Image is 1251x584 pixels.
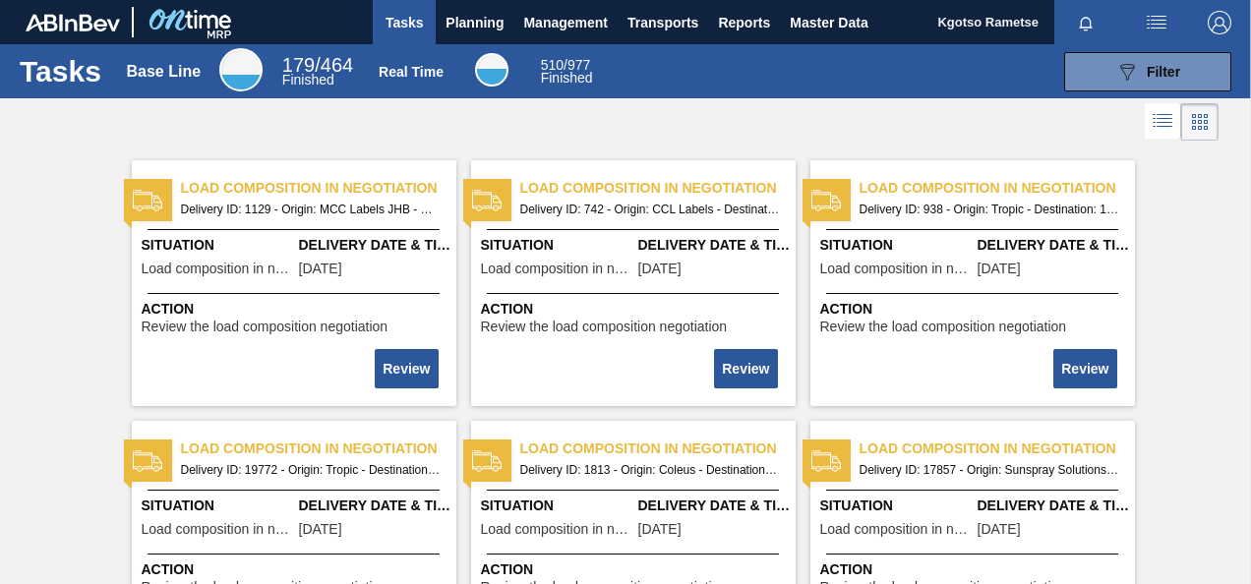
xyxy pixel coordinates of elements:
[820,262,973,276] span: Load composition in negotiation
[133,186,162,215] img: status
[714,349,777,388] button: Review
[820,496,973,516] span: Situation
[638,522,682,537] span: 06/02/2023,
[820,235,973,256] span: Situation
[1147,64,1180,80] span: Filter
[860,459,1119,481] span: Delivery ID: 17857 - Origin: Sunspray Solutions - Destination: 1SB
[282,54,353,76] span: / 464
[1054,9,1117,36] button: Notifications
[978,496,1130,516] span: Delivery Date & Time
[520,438,796,459] span: Load composition in negotiation
[638,235,791,256] span: Delivery Date & Time
[20,60,101,83] h1: Tasks
[627,11,698,34] span: Transports
[1055,347,1118,390] div: Complete task: 2300037
[978,235,1130,256] span: Delivery Date & Time
[820,559,1130,580] span: Action
[142,522,294,537] span: Load composition in negotiation
[26,14,120,31] img: TNhmsLtSVTkK8tSr43FrP2fwEKptu5GPRR3wAAAABJRU5ErkJggg==
[299,496,451,516] span: Delivery Date & Time
[472,186,502,215] img: status
[718,11,770,34] span: Reports
[282,54,315,76] span: 179
[181,199,441,220] span: Delivery ID: 1129 - Origin: MCC Labels JHB - Destination: 1SD
[1208,11,1231,34] img: Logout
[142,496,294,516] span: Situation
[638,262,682,276] span: 01/27/2023,
[811,186,841,215] img: status
[299,262,342,276] span: 03/31/2023,
[481,262,633,276] span: Load composition in negotiation
[638,496,791,516] span: Delivery Date & Time
[541,70,593,86] span: Finished
[860,178,1135,199] span: Load composition in negotiation
[181,438,456,459] span: Load composition in negotiation
[481,235,633,256] span: Situation
[142,559,451,580] span: Action
[541,57,564,73] span: 510
[181,459,441,481] span: Delivery ID: 19772 - Origin: Tropic - Destination: 1SD
[481,299,791,320] span: Action
[820,320,1067,334] span: Review the load composition negotiation
[481,496,633,516] span: Situation
[820,522,973,537] span: Load composition in negotiation
[379,64,444,80] div: Real Time
[860,438,1135,459] span: Load composition in negotiation
[820,299,1130,320] span: Action
[375,349,438,388] button: Review
[978,262,1021,276] span: 03/13/2023,
[481,522,633,537] span: Load composition in negotiation
[142,235,294,256] span: Situation
[127,63,202,81] div: Base Line
[520,178,796,199] span: Load composition in negotiation
[860,199,1119,220] span: Delivery ID: 938 - Origin: Tropic - Destination: 1SD
[790,11,867,34] span: Master Data
[299,235,451,256] span: Delivery Date & Time
[383,11,426,34] span: Tasks
[1181,103,1219,141] div: Card Vision
[523,11,608,34] span: Management
[541,59,593,85] div: Real Time
[142,262,294,276] span: Load composition in negotiation
[520,459,780,481] span: Delivery ID: 1813 - Origin: Coleus - Destination: 1SD
[282,72,334,88] span: Finished
[716,347,779,390] div: Complete task: 2300036
[133,446,162,476] img: status
[472,446,502,476] img: status
[811,446,841,476] img: status
[377,347,440,390] div: Complete task: 2300035
[475,53,508,87] div: Real Time
[1064,52,1231,91] button: Filter
[978,522,1021,537] span: 08/11/2025,
[181,178,456,199] span: Load composition in negotiation
[1145,11,1168,34] img: userActions
[299,522,342,537] span: 10/14/2025,
[520,199,780,220] span: Delivery ID: 742 - Origin: CCL Labels - Destination: 1SD
[142,320,388,334] span: Review the load composition negotiation
[282,57,353,87] div: Base Line
[219,48,263,91] div: Base Line
[541,57,591,73] span: / 977
[481,559,791,580] span: Action
[481,320,728,334] span: Review the load composition negotiation
[1145,103,1181,141] div: List Vision
[446,11,504,34] span: Planning
[1053,349,1116,388] button: Review
[142,299,451,320] span: Action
